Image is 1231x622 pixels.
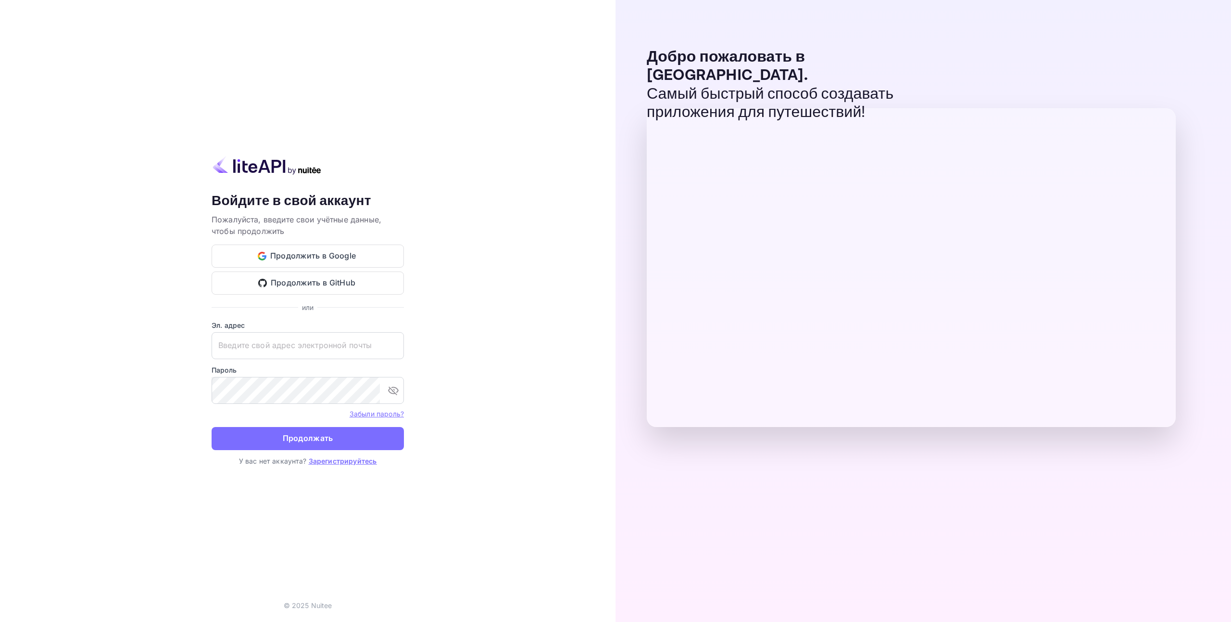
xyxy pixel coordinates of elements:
ya-tr-span: Войдите в свой аккаунт [212,192,371,210]
ya-tr-span: Пароль [212,366,237,374]
ya-tr-span: Самый быстрый способ создавать приложения для путешествий! [647,84,893,122]
ya-tr-span: Забыли пароль? [350,410,404,418]
img: Предварительный просмотр панели управления liteAPI [647,108,1176,427]
ya-tr-span: Продолжить в Google [270,249,356,262]
ya-tr-span: Эл. адрес [212,321,245,329]
button: переключить видимость пароля [384,381,403,400]
ya-tr-span: Пожалуйста, введите свои учётные данные, чтобы продолжить [212,215,381,236]
ya-tr-span: Продолжать [283,432,333,445]
ya-tr-span: Добро пожаловать в [GEOGRAPHIC_DATA]. [647,47,808,85]
input: Введите свой адрес электронной почты [212,332,404,359]
a: Забыли пароль? [350,409,404,418]
button: Продолжать [212,427,404,450]
a: Зарегистрируйтесь [309,457,377,465]
button: Продолжить в Google [212,245,404,268]
ya-tr-span: Продолжить в GitHub [271,276,356,289]
img: liteapi [212,156,322,175]
ya-tr-span: или [302,303,314,311]
ya-tr-span: © 2025 Nuitee [284,601,332,609]
button: Продолжить в GitHub [212,272,404,295]
ya-tr-span: У вас нет аккаунта? [239,457,307,465]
